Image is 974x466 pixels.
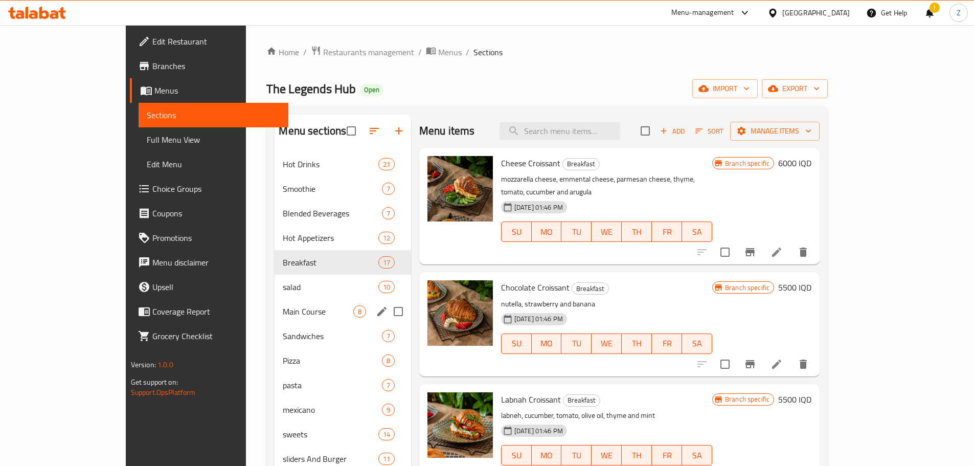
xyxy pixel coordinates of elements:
div: [GEOGRAPHIC_DATA] [782,7,850,18]
button: FR [652,445,682,465]
span: Add [659,125,686,137]
button: SA [682,445,712,465]
div: salad10 [275,275,411,299]
button: SU [501,445,532,465]
span: Edit Restaurant [152,35,280,48]
span: Sandwiches [283,330,381,342]
span: Breakfast [572,283,608,295]
div: sweets14 [275,422,411,447]
span: Menus [154,84,280,97]
span: pasta [283,379,381,391]
button: Branch-specific-item [738,240,762,264]
span: Branch specific [721,394,774,404]
span: FR [656,336,678,351]
button: Manage items [730,122,820,141]
span: MO [536,448,558,463]
span: SA [686,448,708,463]
span: Blended Beverages [283,207,381,219]
span: FR [656,225,678,239]
div: Main Course8edit [275,299,411,324]
a: Restaurants management [311,46,414,59]
span: Full Menu View [147,134,280,146]
button: TU [561,221,592,242]
span: Labnah Croissant [501,392,561,407]
span: 8 [354,307,366,317]
div: Breakfast [572,282,609,295]
span: 12 [379,233,394,243]
span: Version: [131,358,156,371]
div: items [382,183,395,195]
div: sweets [283,428,378,440]
div: Sandwiches7 [275,324,411,348]
span: [DATE] 01:46 PM [510,203,567,212]
span: TU [565,225,587,239]
span: Hot Drinks [283,158,378,170]
span: 7 [382,331,394,341]
span: 8 [382,356,394,366]
span: Add item [656,123,689,139]
span: Select all sections [341,120,362,142]
a: Edit Menu [139,152,288,176]
span: TU [565,448,587,463]
span: Select section [635,120,656,142]
span: Manage items [738,125,811,138]
div: sliders And Burger [283,453,378,465]
div: items [378,428,395,440]
div: items [378,158,395,170]
div: Smoothie [283,183,381,195]
span: [DATE] 01:46 PM [510,426,567,436]
div: items [382,354,395,367]
h2: Menu items [419,123,475,139]
span: Coupons [152,207,280,219]
a: Coverage Report [130,299,288,324]
button: WE [592,445,622,465]
span: Z [957,7,961,18]
span: 7 [382,209,394,218]
span: SU [506,448,528,463]
button: SA [682,334,712,354]
span: WE [596,448,618,463]
a: Support.OpsPlatform [131,386,196,399]
a: Menus [426,46,462,59]
div: items [353,305,366,318]
button: SU [501,221,532,242]
span: Restaurants management [323,46,414,58]
a: Full Menu View [139,127,288,152]
a: Sections [139,103,288,127]
span: Get support on: [131,375,178,389]
span: Breakfast [563,394,600,406]
button: MO [532,445,562,465]
a: Grocery Checklist [130,324,288,348]
span: mexicano [283,404,381,416]
p: labneh, cucumber, tomato, olive oil, thyme and mint [501,409,712,422]
span: 17 [379,258,394,268]
img: Labnah Croissant [427,392,493,458]
h6: 5500 IQD [778,392,811,407]
button: FR [652,221,682,242]
img: Chocolate Croissant [427,280,493,346]
div: Menu-management [671,7,734,19]
span: Branches [152,60,280,72]
span: 14 [379,430,394,439]
span: Breakfast [283,256,378,269]
a: Promotions [130,226,288,250]
span: FR [656,448,678,463]
span: MO [536,225,558,239]
span: Chocolate Croissant [501,280,570,295]
div: Hot Appetizers12 [275,226,411,250]
span: Sort items [689,123,730,139]
div: items [378,281,395,293]
span: Edit Menu [147,158,280,170]
input: search [500,122,620,140]
span: Select to update [714,241,736,263]
span: Menus [438,46,462,58]
span: TH [626,336,648,351]
a: Choice Groups [130,176,288,201]
span: Hot Appetizers [283,232,378,244]
button: Add section [387,119,411,143]
span: TU [565,336,587,351]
